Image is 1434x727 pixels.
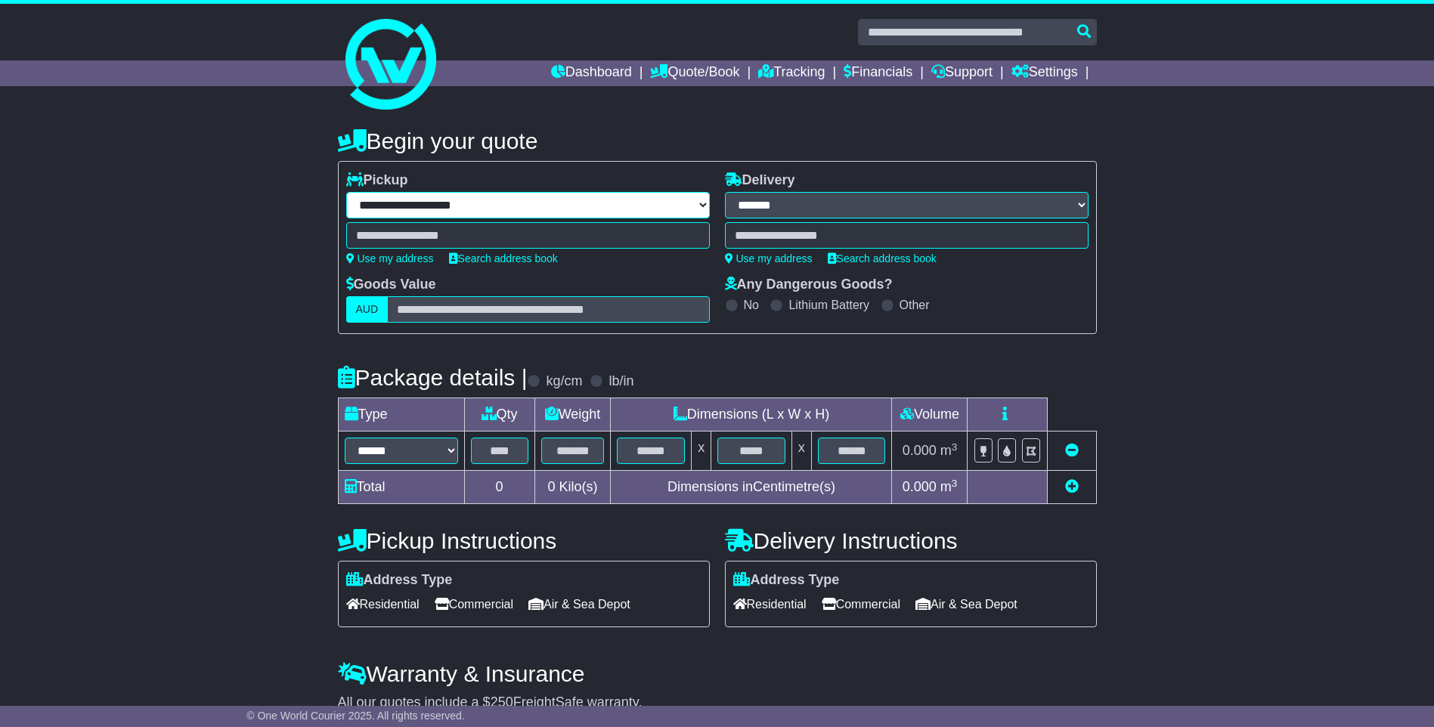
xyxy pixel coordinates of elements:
[788,298,869,312] label: Lithium Battery
[900,298,930,312] label: Other
[744,298,759,312] label: No
[725,528,1097,553] h4: Delivery Instructions
[346,252,434,265] a: Use my address
[546,373,582,390] label: kg/cm
[903,443,937,458] span: 0.000
[491,695,513,710] span: 250
[931,60,993,86] a: Support
[528,592,630,616] span: Air & Sea Depot
[338,471,464,504] td: Total
[464,398,534,432] td: Qty
[828,252,937,265] a: Search address book
[1011,60,1078,86] a: Settings
[338,695,1097,711] div: All our quotes include a $ FreightSafe warranty.
[449,252,558,265] a: Search address book
[547,479,555,494] span: 0
[758,60,825,86] a: Tracking
[338,528,710,553] h4: Pickup Instructions
[692,432,711,471] td: x
[346,592,420,616] span: Residential
[952,441,958,453] sup: 3
[246,710,465,722] span: © One World Courier 2025. All rights reserved.
[650,60,739,86] a: Quote/Book
[346,572,453,589] label: Address Type
[534,471,611,504] td: Kilo(s)
[844,60,912,86] a: Financials
[346,172,408,189] label: Pickup
[725,277,893,293] label: Any Dangerous Goods?
[346,296,389,323] label: AUD
[611,398,892,432] td: Dimensions (L x W x H)
[1065,479,1079,494] a: Add new item
[940,443,958,458] span: m
[725,252,813,265] a: Use my address
[611,471,892,504] td: Dimensions in Centimetre(s)
[338,128,1097,153] h4: Begin your quote
[903,479,937,494] span: 0.000
[609,373,633,390] label: lb/in
[915,592,1017,616] span: Air & Sea Depot
[892,398,968,432] td: Volume
[338,365,528,390] h4: Package details |
[346,277,436,293] label: Goods Value
[534,398,611,432] td: Weight
[435,592,513,616] span: Commercial
[338,661,1097,686] h4: Warranty & Insurance
[725,172,795,189] label: Delivery
[952,478,958,489] sup: 3
[1065,443,1079,458] a: Remove this item
[733,592,807,616] span: Residential
[791,432,811,471] td: x
[464,471,534,504] td: 0
[822,592,900,616] span: Commercial
[940,479,958,494] span: m
[733,572,840,589] label: Address Type
[338,398,464,432] td: Type
[551,60,632,86] a: Dashboard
